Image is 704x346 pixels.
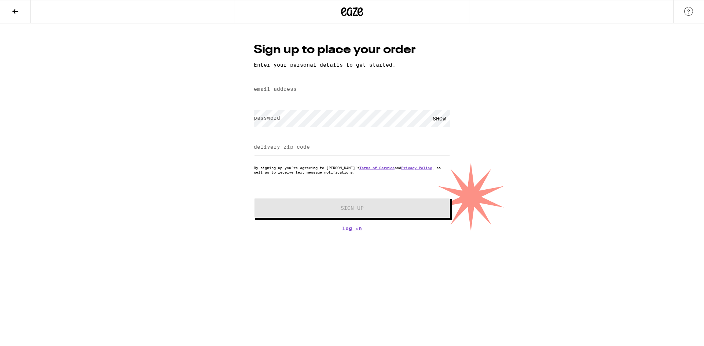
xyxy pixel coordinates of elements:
[254,81,450,98] input: email address
[401,165,432,170] a: Privacy Policy
[254,144,310,150] label: delivery zip code
[254,62,450,68] p: Enter your personal details to get started.
[254,226,450,231] a: Log In
[254,86,297,92] label: email address
[254,42,450,58] h1: Sign up to place your order
[254,139,450,156] input: delivery zip code
[428,110,450,127] div: SHOW
[359,165,395,170] a: Terms of Service
[254,198,450,218] button: Sign Up
[254,165,450,174] p: By signing up you're agreeing to [PERSON_NAME]'s and , as well as to receive text message notific...
[4,5,53,11] span: Hi. Need any help?
[254,115,280,121] label: password
[341,205,364,211] span: Sign Up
